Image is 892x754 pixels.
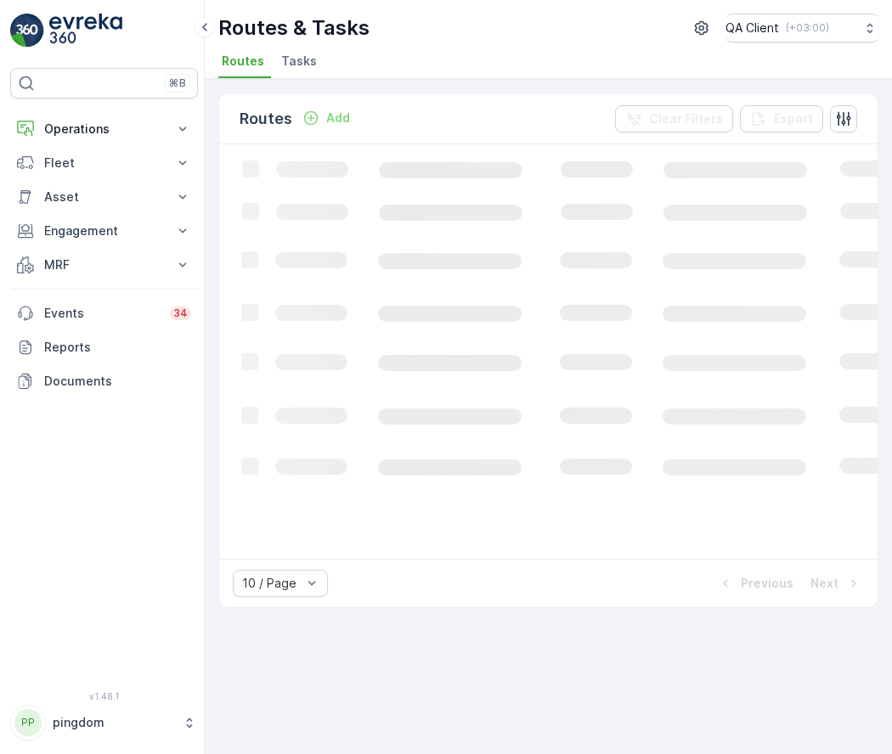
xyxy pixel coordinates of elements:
[10,248,198,282] button: MRF
[10,705,198,740] button: PPpingdom
[741,575,793,592] p: Previous
[218,14,370,42] p: Routes & Tasks
[44,222,164,239] p: Engagement
[10,296,198,330] a: Events34
[725,20,779,37] p: QA Client
[774,110,813,127] p: Export
[809,573,864,594] button: Next
[786,21,829,35] p: ( +03:00 )
[49,14,122,48] img: logo_light-DOdMpM7g.png
[44,305,160,322] p: Events
[281,53,317,70] span: Tasks
[10,691,198,701] span: v 1.48.1
[10,14,44,48] img: logo
[169,76,186,90] p: ⌘B
[649,110,723,127] p: Clear Filters
[810,575,838,592] p: Next
[296,108,357,128] button: Add
[14,709,42,736] div: PP
[10,146,198,180] button: Fleet
[44,373,191,390] p: Documents
[326,110,350,127] p: Add
[44,339,191,356] p: Reports
[44,188,164,205] p: Asset
[10,364,198,398] a: Documents
[715,573,795,594] button: Previous
[615,105,733,132] button: Clear Filters
[44,155,164,172] p: Fleet
[222,53,264,70] span: Routes
[44,256,164,273] p: MRF
[44,121,164,138] p: Operations
[173,307,188,320] p: 34
[240,107,292,131] p: Routes
[10,112,198,146] button: Operations
[725,14,878,42] button: QA Client(+03:00)
[10,214,198,248] button: Engagement
[10,330,198,364] a: Reports
[740,105,823,132] button: Export
[10,180,198,214] button: Asset
[53,714,174,731] p: pingdom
